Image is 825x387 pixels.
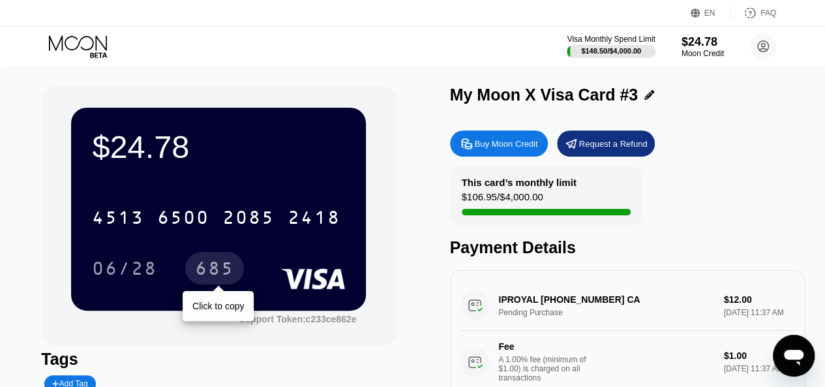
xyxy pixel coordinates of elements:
[239,314,356,324] div: Support Token: c233ce862e
[691,7,730,20] div: EN
[222,209,275,230] div: 2085
[557,131,655,157] div: Request a Refund
[92,209,144,230] div: 4513
[462,177,577,188] div: This card’s monthly limit
[450,85,638,104] div: My Moon X Visa Card #3
[41,350,396,369] div: Tags
[239,314,356,324] div: Support Token:c233ce862e
[730,7,776,20] div: FAQ
[192,301,244,311] div: Click to copy
[185,252,244,285] div: 685
[499,355,597,382] div: A 1.00% fee (minimum of $1.00) is charged on all transactions
[567,35,655,58] div: Visa Monthly Spend Limit$148.50/$4,000.00
[724,350,794,361] div: $1.00
[157,209,209,230] div: 6500
[773,335,815,377] iframe: Schaltfläche zum Öffnen des Messaging-Fensters
[92,260,157,281] div: 06/28
[195,260,234,281] div: 685
[682,35,724,58] div: $24.78Moon Credit
[579,138,648,149] div: Request a Refund
[92,129,345,165] div: $24.78
[82,252,167,285] div: 06/28
[760,8,776,18] div: FAQ
[499,341,590,352] div: Fee
[567,35,655,44] div: Visa Monthly Spend Limit
[682,49,724,58] div: Moon Credit
[450,238,805,257] div: Payment Details
[475,138,538,149] div: Buy Moon Credit
[704,8,715,18] div: EN
[581,47,641,55] div: $148.50 / $4,000.00
[84,201,348,234] div: 4513650020852418
[682,35,724,49] div: $24.78
[288,209,340,230] div: 2418
[450,131,548,157] div: Buy Moon Credit
[462,191,543,209] div: $106.95 / $4,000.00
[724,364,794,373] div: [DATE] 11:37 AM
